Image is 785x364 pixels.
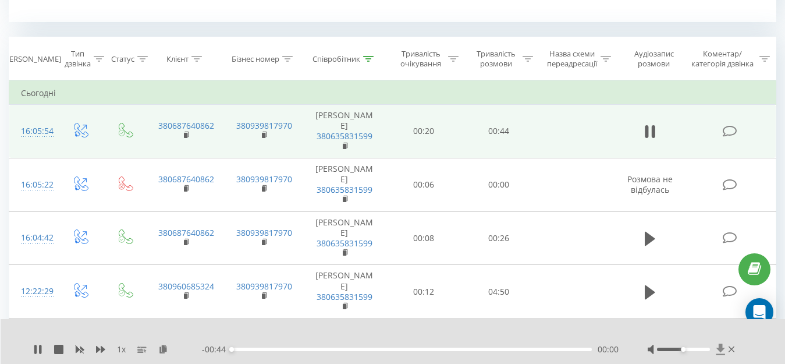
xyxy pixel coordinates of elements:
[236,174,292,185] a: 380939817970
[236,281,292,292] a: 380939817970
[461,265,537,319] td: 04:50
[472,49,520,69] div: Тривалість розмови
[546,49,598,69] div: Назва схеми переадресації
[158,174,214,185] a: 380687640862
[303,158,386,211] td: [PERSON_NAME]
[158,120,214,131] a: 380687640862
[232,54,279,64] div: Бізнес номер
[111,54,134,64] div: Статус
[598,344,619,355] span: 00:00
[158,281,214,292] a: 380960685324
[21,120,45,143] div: 16:05:54
[461,158,537,211] td: 00:00
[317,130,372,142] a: 380635831599
[202,344,232,355] span: - 00:44
[386,158,461,211] td: 00:06
[317,238,372,249] a: 380635831599
[681,347,685,352] div: Accessibility label
[745,298,773,326] div: Open Intercom Messenger
[461,105,537,158] td: 00:44
[624,49,683,69] div: Аудіозапис розмови
[65,49,91,69] div: Тип дзвінка
[303,265,386,319] td: [PERSON_NAME]
[9,82,776,105] td: Сьогодні
[386,105,461,158] td: 00:20
[21,227,45,249] div: 16:04:42
[166,54,189,64] div: Клієнт
[317,184,372,195] a: 380635831599
[303,211,386,265] td: [PERSON_NAME]
[303,105,386,158] td: [PERSON_NAME]
[461,211,537,265] td: 00:26
[386,211,461,265] td: 00:08
[236,227,292,238] a: 380939817970
[312,54,360,64] div: Співробітник
[117,344,126,355] span: 1 x
[688,49,756,69] div: Коментар/категорія дзвінка
[386,265,461,319] td: 00:12
[317,291,372,302] a: 380635831599
[236,120,292,131] a: 380939817970
[21,280,45,303] div: 12:22:29
[229,347,234,352] div: Accessibility label
[397,49,445,69] div: Тривалість очікування
[158,227,214,238] a: 380687640862
[21,174,45,196] div: 16:05:22
[2,54,61,64] div: [PERSON_NAME]
[627,174,673,195] span: Розмова не відбулась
